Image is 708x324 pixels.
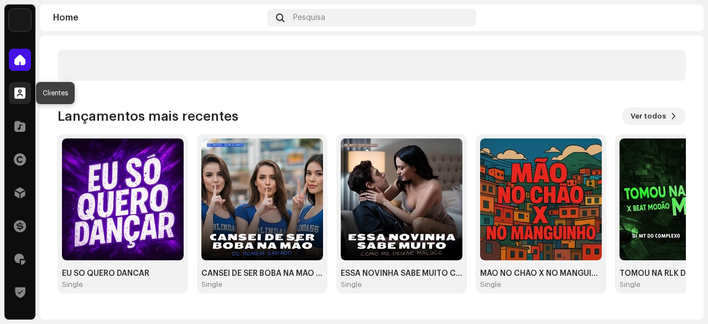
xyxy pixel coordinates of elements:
[341,280,362,289] div: Single
[58,107,238,125] h3: Lançamentos mais recentes
[62,138,184,260] img: f01d4106-3757-4572-b9f3-8196ea741725
[673,9,690,27] img: 7b092bcd-1f7b-44aa-9736-f4bc5021b2f1
[341,138,462,260] img: 01967401-f8cb-4d93-aaa5-efae01fa8692
[341,269,462,278] div: ESSA NOVINHA SABE MUITO COMO ME DEIXAR MALUCO
[62,280,83,289] div: Single
[201,280,222,289] div: Single
[201,138,323,260] img: 1cc47003-afbc-4547-8814-c9beb15ac975
[480,269,602,278] div: MÃO NO CHÃO X NO MANGUINHO
[201,269,323,278] div: CANSEI DE SER BOBA NA MÃO DE HOMEM SAFADO
[62,269,184,278] div: EU SO QUERO DANCAR
[480,280,501,289] div: Single
[619,280,641,289] div: Single
[622,107,686,125] button: Ver todos
[631,105,666,127] span: Ver todos
[293,13,325,22] span: Pesquisa
[53,13,263,22] div: Home
[9,9,31,31] img: 71bf27a5-dd94-4d93-852c-61362381b7db
[480,138,602,260] img: cbbab22f-0a5e-4b90-9aae-f2147e4d4f33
